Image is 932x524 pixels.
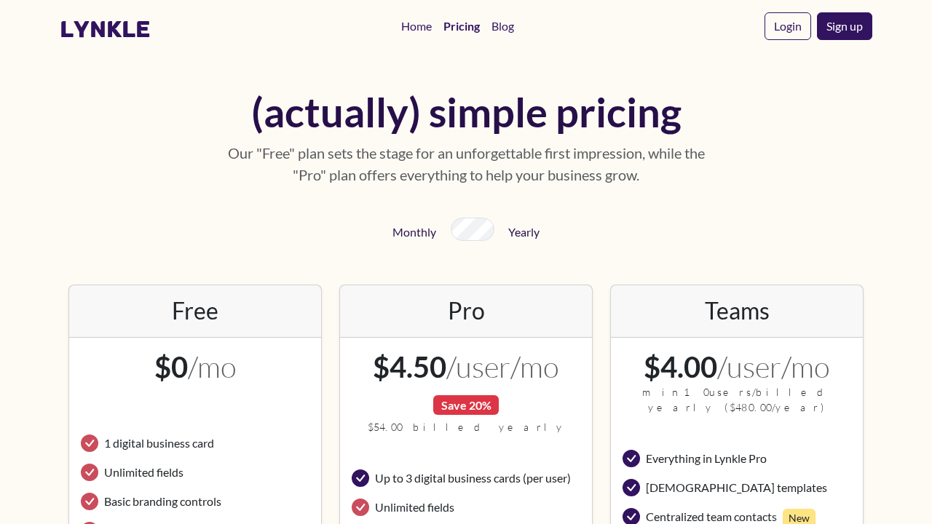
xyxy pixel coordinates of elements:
a: lynkle [60,15,151,43]
h2: Teams [705,296,770,325]
small: /mo [188,349,237,384]
small: /user/mo [433,349,559,419]
small: $54.00 billed yearly [352,419,580,434]
span: Unlimited fields [104,464,183,481]
small: /user/mo [717,349,830,384]
a: Login [765,12,811,40]
small: min 10 users/billed yearly ( $480.00 /year) [623,384,851,415]
span: Save 20% [433,395,499,415]
p: Our "Free" plan sets the stage for an unforgettable first impression, while the "Pro" plan offers... [224,142,708,186]
a: Sign up [817,12,872,40]
span: $4.50 [373,349,446,384]
h1: (actually) simple pricing [224,87,708,136]
span: $4.00 [644,349,717,384]
span: $0 [154,349,188,384]
span: [DEMOGRAPHIC_DATA] templates [646,479,827,496]
span: 1 digital business card [104,434,214,452]
h2: Pro [448,296,485,325]
a: Home [395,12,438,41]
h2: Free [81,297,309,325]
span: Unlimited fields [375,499,454,516]
span: Up to 3 digital business cards (per user) [375,469,571,487]
span: Basic branding controls [104,493,221,510]
span: Yearly [508,225,540,239]
a: Pricing [438,12,486,41]
a: Blog [486,12,520,41]
span: Everything in Lynkle Pro [646,450,767,467]
span: Monthly [392,225,436,239]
